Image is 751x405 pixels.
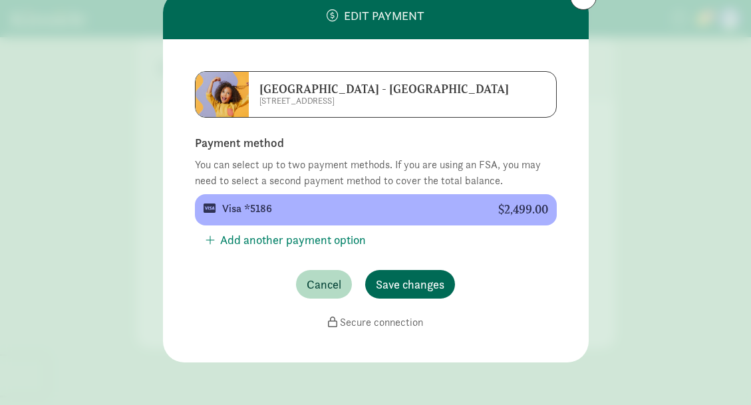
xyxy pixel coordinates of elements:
[259,96,519,106] p: [STREET_ADDRESS]
[259,82,519,96] h6: [GEOGRAPHIC_DATA] - [GEOGRAPHIC_DATA]
[376,275,444,293] span: Save changes
[195,225,376,254] button: Add another payment option
[195,194,557,225] button: Visa *5186 $2,499.00
[340,315,423,329] span: Secure connection
[327,7,424,25] div: Edit payment
[220,231,366,249] span: Add another payment option
[296,270,352,299] button: Cancel
[365,270,455,299] button: Save changes
[195,134,557,152] div: Payment method
[222,201,477,217] div: Visa *5186
[498,203,548,217] div: $2,499.00
[195,157,557,189] div: You can select up to two payment methods. If you are using an FSA, you may need to select a secon...
[307,275,341,293] span: Cancel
